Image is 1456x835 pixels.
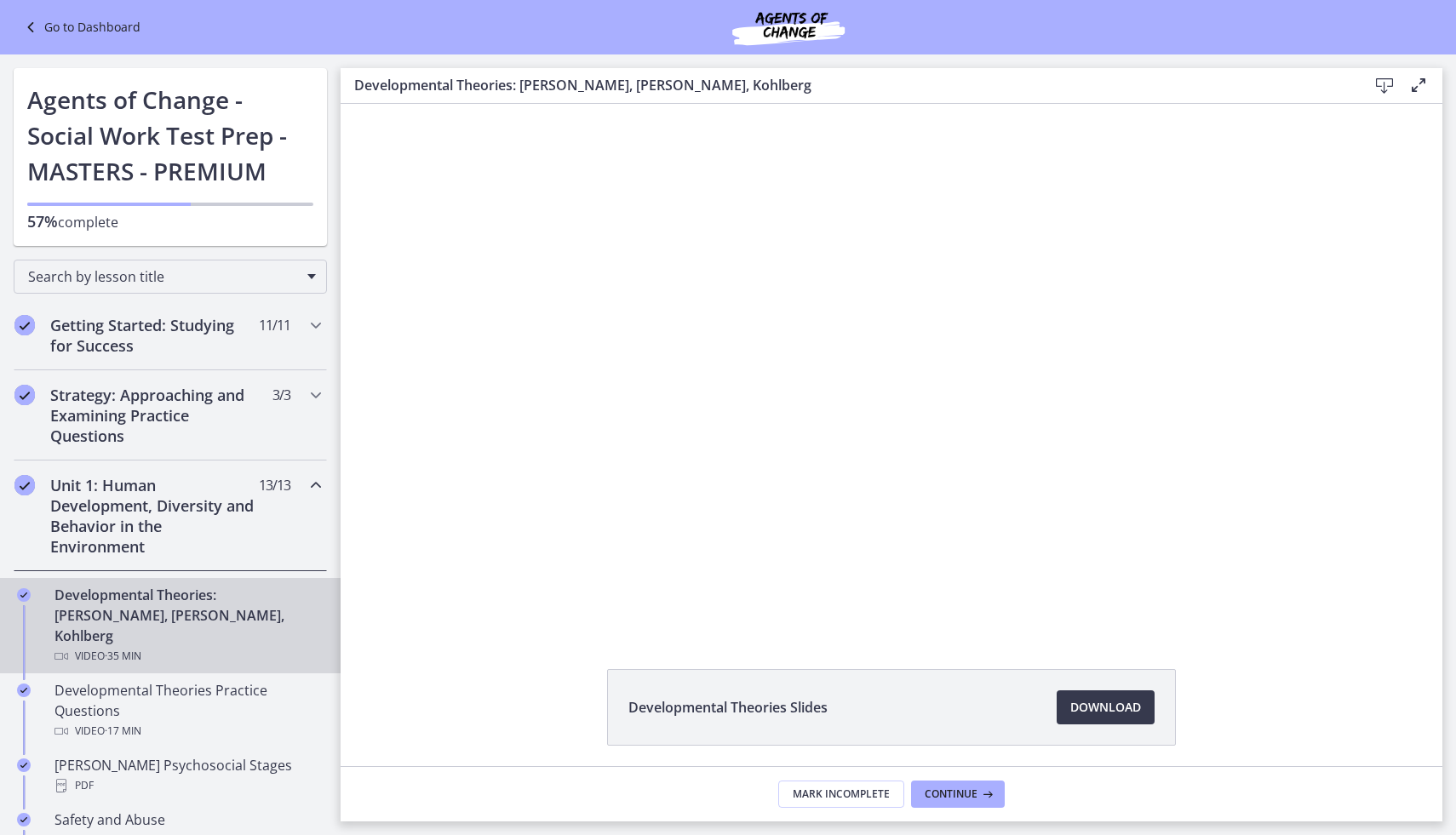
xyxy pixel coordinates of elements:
div: PDF [54,775,320,796]
p: complete [27,211,313,232]
i: Completed [17,813,31,826]
span: 57% [27,211,58,232]
h3: Developmental Theories: [PERSON_NAME], [PERSON_NAME], Kohlberg [354,75,1340,95]
h2: Getting Started: Studying for Success [50,315,258,356]
span: Search by lesson title [28,267,299,286]
button: Mark Incomplete [778,781,904,808]
span: · 35 min [105,646,141,666]
span: 13 / 13 [259,475,290,495]
h2: Strategy: Approaching and Examining Practice Questions [50,385,258,446]
span: Mark Incomplete [793,787,890,801]
a: Go to Dashboard [20,17,140,37]
h2: Unit 1: Human Development, Diversity and Behavior in the Environment [50,475,258,557]
div: Video [54,646,320,666]
span: 3 / 3 [272,385,290,405]
iframe: Video Lesson [341,104,1442,630]
i: Completed [17,758,31,772]
span: Continue [925,787,977,801]
i: Completed [14,315,35,335]
button: Continue [911,781,1005,808]
div: Developmental Theories: [PERSON_NAME], [PERSON_NAME], Kohlberg [54,585,320,666]
span: Developmental Theories Slides [628,697,828,718]
i: Completed [14,385,35,405]
span: · 17 min [105,721,141,741]
i: Completed [14,475,35,495]
i: Completed [17,683,31,697]
div: [PERSON_NAME] Psychosocial Stages [54,755,320,796]
span: Download [1070,697,1141,718]
div: Search by lesson title [14,260,327,294]
span: 11 / 11 [259,315,290,335]
div: Developmental Theories Practice Questions [54,680,320,741]
h1: Agents of Change - Social Work Test Prep - MASTERS - PREMIUM [27,82,313,189]
a: Download [1057,690,1155,724]
div: Video [54,721,320,741]
i: Completed [17,588,31,602]
img: Agents of Change [686,7,891,48]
